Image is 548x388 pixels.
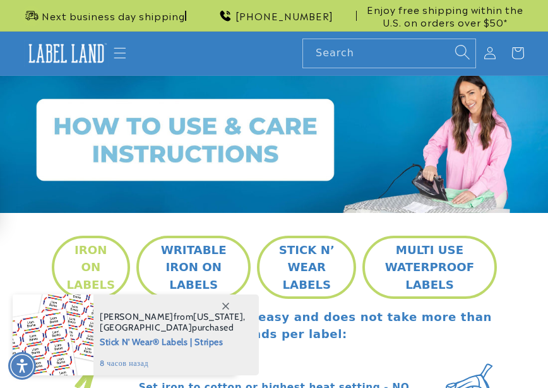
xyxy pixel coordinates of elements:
img: Label Land [24,40,109,67]
span: Next business day shipping [42,9,185,22]
a: Label Land [19,35,114,71]
span: [US_STATE] [193,311,243,322]
p: Applying these labels is very easy and does not take more than 15 seconds per label: [52,308,497,343]
span: [GEOGRAPHIC_DATA] [100,322,192,333]
div: Accessibility Menu [8,352,36,380]
button: Search [448,39,476,66]
span: from , purchased [100,312,246,333]
button: STICK N’ WEAR LABELS [257,236,356,299]
summary: Menu [106,39,134,67]
button: WRITABLE IRON ON LABELS [136,236,251,299]
span: [PERSON_NAME] [100,311,174,322]
button: IRON ON LABELS [52,236,131,299]
span: [PHONE_NUMBER] [235,9,333,22]
button: MULTI USE WATERPROOF LABELS [362,236,496,299]
span: Enjoy free shipping within the U.S. on orders over $50* [362,3,528,28]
